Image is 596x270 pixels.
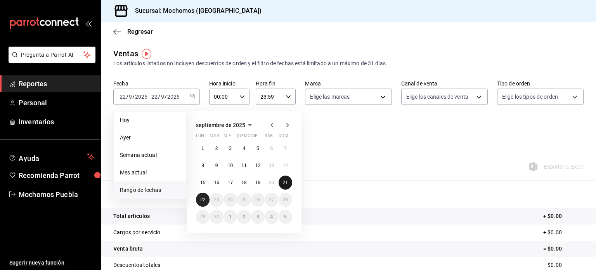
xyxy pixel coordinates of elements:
span: Elige las marcas [310,93,350,101]
span: Hoy [120,116,180,124]
span: Recomienda Parrot [19,170,94,181]
abbr: 30 de septiembre de 2025 [214,214,219,219]
label: Canal de venta [401,81,488,86]
abbr: 17 de septiembre de 2025 [228,180,233,185]
button: 2 de octubre de 2025 [237,210,251,224]
button: 6 de septiembre de 2025 [265,141,278,155]
abbr: 13 de septiembre de 2025 [269,163,274,168]
button: 23 de septiembre de 2025 [210,193,223,207]
label: Hora inicio [209,81,249,86]
span: Reportes [19,78,94,89]
button: 28 de septiembre de 2025 [279,193,292,207]
span: Elige los canales de venta [406,93,468,101]
input: -- [119,94,126,100]
button: 13 de septiembre de 2025 [265,159,278,172]
label: Fecha [113,81,200,86]
button: 30 de septiembre de 2025 [210,210,223,224]
div: Ventas [113,48,138,59]
abbr: 26 de septiembre de 2025 [255,197,260,202]
label: Marca [305,81,392,86]
h3: Sucursal: Mochomos ([GEOGRAPHIC_DATA]) [129,6,262,16]
abbr: viernes [251,133,257,141]
button: 1 de octubre de 2025 [223,210,237,224]
abbr: 3 de septiembre de 2025 [229,146,232,151]
abbr: 5 de septiembre de 2025 [256,146,259,151]
abbr: 8 de septiembre de 2025 [201,163,204,168]
abbr: 3 de octubre de 2025 [256,214,259,219]
abbr: 15 de septiembre de 2025 [200,180,205,185]
button: 5 de septiembre de 2025 [251,141,265,155]
abbr: 27 de septiembre de 2025 [269,197,274,202]
button: 26 de septiembre de 2025 [251,193,265,207]
p: + $0.00 [543,228,584,237]
button: 24 de septiembre de 2025 [223,193,237,207]
abbr: 12 de septiembre de 2025 [255,163,260,168]
span: Pregunta a Parrot AI [21,51,83,59]
span: septiembre de 2025 [196,122,245,128]
p: Resumen [113,190,584,199]
abbr: 4 de octubre de 2025 [270,214,273,219]
span: / [132,94,135,100]
button: 21 de septiembre de 2025 [279,176,292,190]
abbr: jueves [237,133,283,141]
input: -- [151,94,158,100]
button: open_drawer_menu [85,20,92,26]
label: Tipo de orden [497,81,584,86]
abbr: 14 de septiembre de 2025 [283,163,288,168]
button: 16 de septiembre de 2025 [210,176,223,190]
button: 9 de septiembre de 2025 [210,159,223,172]
button: Regresar [113,28,153,35]
abbr: miércoles [223,133,231,141]
p: Cargos por servicio [113,228,161,237]
button: Tooltip marker [142,49,151,59]
button: 29 de septiembre de 2025 [196,210,210,224]
input: ---- [167,94,180,100]
abbr: 1 de septiembre de 2025 [201,146,204,151]
span: / [158,94,160,100]
button: 4 de octubre de 2025 [265,210,278,224]
abbr: domingo [279,133,288,141]
span: / [165,94,167,100]
button: 1 de septiembre de 2025 [196,141,210,155]
span: Ayer [120,134,180,142]
abbr: 28 de septiembre de 2025 [283,197,288,202]
button: 22 de septiembre de 2025 [196,193,210,207]
button: 14 de septiembre de 2025 [279,159,292,172]
span: Rango de fechas [120,186,180,194]
button: 5 de octubre de 2025 [279,210,292,224]
button: 2 de septiembre de 2025 [210,141,223,155]
span: Elige los tipos de orden [502,93,558,101]
abbr: 21 de septiembre de 2025 [283,180,288,185]
button: 7 de septiembre de 2025 [279,141,292,155]
abbr: 7 de septiembre de 2025 [284,146,287,151]
button: 10 de septiembre de 2025 [223,159,237,172]
abbr: 2 de octubre de 2025 [243,214,246,219]
p: - $0.00 [545,261,584,269]
button: 3 de septiembre de 2025 [223,141,237,155]
abbr: 29 de septiembre de 2025 [200,214,205,219]
span: Ayuda [19,152,84,162]
button: Pregunta a Parrot AI [9,47,95,63]
abbr: 19 de septiembre de 2025 [255,180,260,185]
abbr: martes [210,133,219,141]
p: = $0.00 [543,245,584,253]
abbr: 5 de octubre de 2025 [284,214,287,219]
input: ---- [135,94,148,100]
label: Hora fin [256,81,296,86]
button: 20 de septiembre de 2025 [265,176,278,190]
div: Los artículos listados no incluyen descuentos de orden y el filtro de fechas está limitado a un m... [113,59,584,68]
a: Pregunta a Parrot AI [5,56,95,64]
abbr: 4 de septiembre de 2025 [243,146,246,151]
span: Mochomos Puebla [19,189,94,200]
abbr: 16 de septiembre de 2025 [214,180,219,185]
button: 15 de septiembre de 2025 [196,176,210,190]
input: -- [128,94,132,100]
abbr: 25 de septiembre de 2025 [241,197,246,202]
span: / [126,94,128,100]
span: Semana actual [120,151,180,159]
abbr: 10 de septiembre de 2025 [228,163,233,168]
p: Total artículos [113,212,150,220]
abbr: sábado [265,133,273,141]
button: 4 de septiembre de 2025 [237,141,251,155]
button: 3 de octubre de 2025 [251,210,265,224]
